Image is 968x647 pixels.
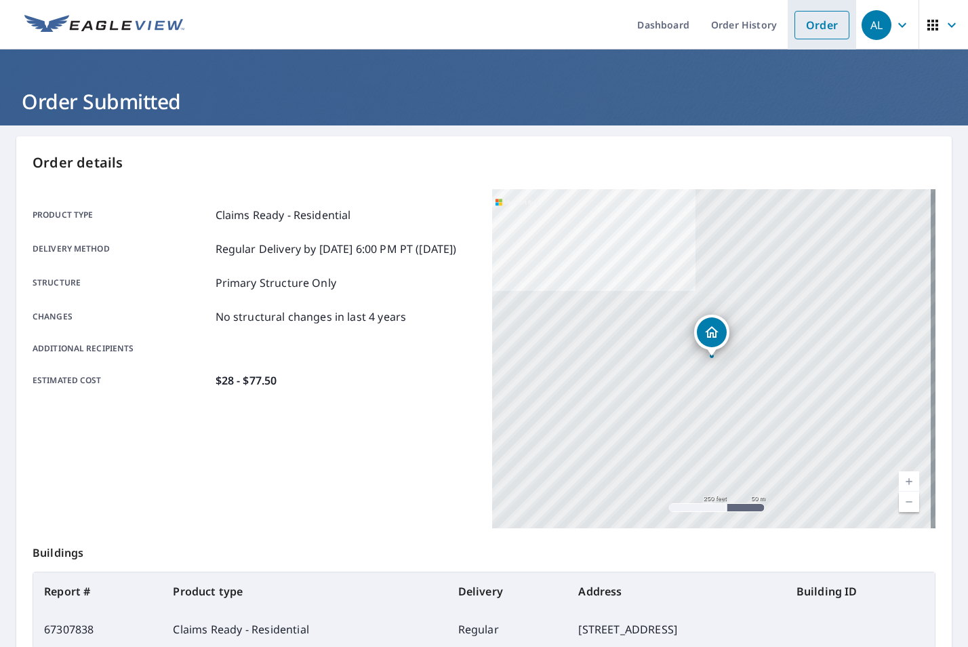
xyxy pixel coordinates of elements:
h1: Order Submitted [16,87,952,115]
div: AL [862,10,891,40]
a: Order [794,11,849,39]
div: Dropped pin, building 1, Residential property, 1903 Oakwood Ave Bloomington, IL 61704 [694,315,729,357]
p: Buildings [33,528,935,572]
p: $28 - $77.50 [216,372,277,389]
p: Structure [33,275,210,291]
p: Additional recipients [33,342,210,355]
p: Estimated cost [33,372,210,389]
a: Current Level 17, Zoom In [899,471,919,492]
th: Address [567,572,785,610]
p: Primary Structure Only [216,275,336,291]
th: Product type [162,572,447,610]
th: Building ID [786,572,935,610]
p: Product type [33,207,210,223]
p: Order details [33,153,935,173]
p: Regular Delivery by [DATE] 6:00 PM PT ([DATE]) [216,241,457,257]
th: Report # [33,572,162,610]
p: Claims Ready - Residential [216,207,351,223]
p: No structural changes in last 4 years [216,309,407,325]
img: EV Logo [24,15,184,35]
p: Delivery method [33,241,210,257]
th: Delivery [447,572,568,610]
a: Current Level 17, Zoom Out [899,492,919,512]
p: Changes [33,309,210,325]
